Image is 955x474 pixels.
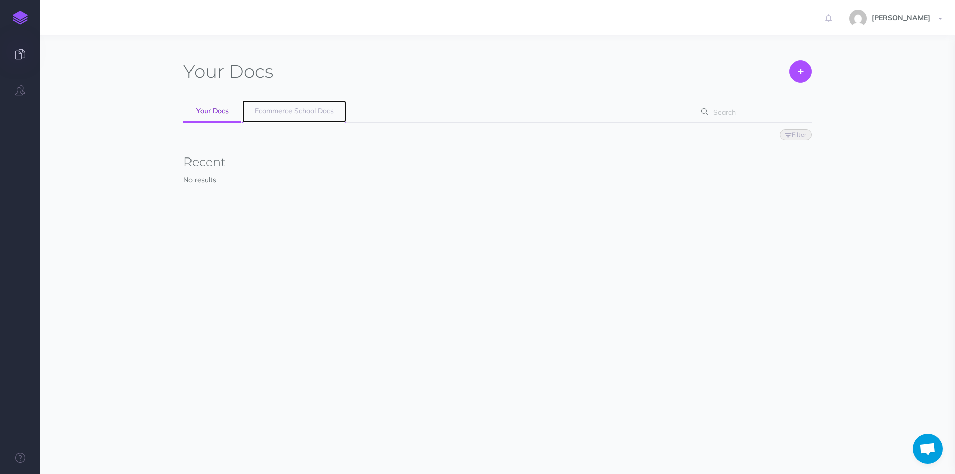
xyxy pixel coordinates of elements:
p: No results [183,174,812,185]
img: 773ddf364f97774a49de44848d81cdba.jpg [849,10,867,27]
input: Search [710,103,796,121]
h1: Docs [183,60,273,83]
span: Your [183,60,224,82]
button: Filter [780,129,812,140]
img: logo-mark.svg [13,11,28,25]
a: Your Docs [183,100,241,123]
h3: Recent [183,155,812,169]
div: Aprire la chat [913,434,943,464]
span: Ecommerce School Docs [255,106,334,115]
a: Ecommerce School Docs [242,100,346,123]
span: [PERSON_NAME] [867,13,935,22]
span: Your Docs [196,106,229,115]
